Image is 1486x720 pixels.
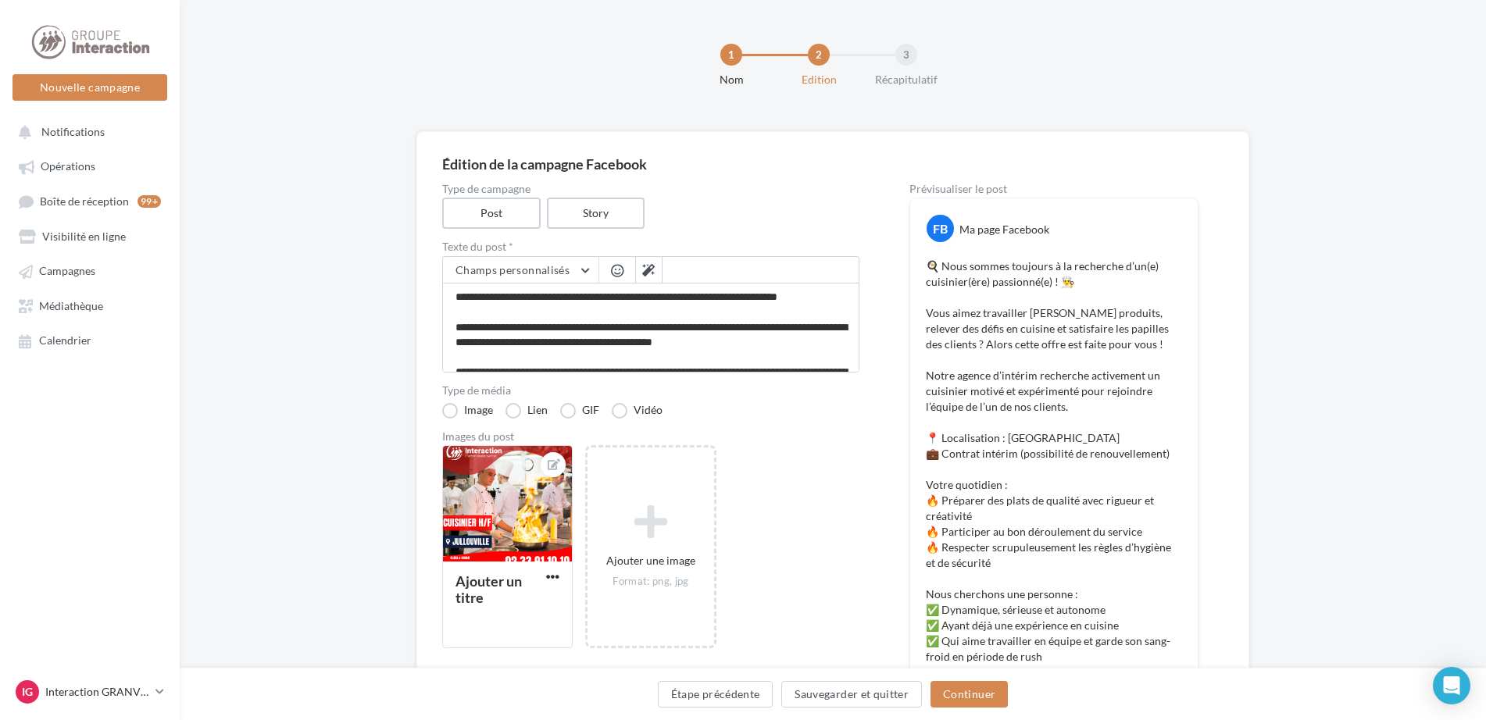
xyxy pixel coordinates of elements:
label: Lien [505,403,548,419]
label: Type de campagne [442,184,859,194]
button: Sauvegarder et quitter [781,681,922,708]
label: Post [442,198,541,229]
a: Calendrier [9,326,170,354]
span: Champs personnalisés [455,263,570,276]
p: Interaction GRANVILLE [45,684,149,700]
div: FB [927,215,954,242]
div: Images du post [442,431,859,442]
span: Notifications [41,125,105,138]
button: Étape précédente [658,681,773,708]
a: Médiathèque [9,291,170,319]
a: IG Interaction GRANVILLE [13,677,167,707]
span: Campagnes [39,265,95,278]
a: Opérations [9,151,170,180]
div: Ajouter un titre [455,572,522,606]
button: Notifications [9,117,164,145]
div: Nom [681,72,781,87]
label: Story [547,198,645,229]
span: Visibilité en ligne [42,230,126,243]
div: Récapitulatif [856,72,956,87]
span: Médiathèque [39,299,103,312]
div: 1 [720,44,742,66]
div: 3 [895,44,917,66]
label: Image [442,403,493,419]
span: Boîte de réception [40,194,129,208]
a: Visibilité en ligne [9,222,170,250]
div: Prévisualiser le post [909,184,1198,194]
label: Type de média [442,385,859,396]
span: Opérations [41,160,95,173]
button: Champs personnalisés [443,257,598,283]
button: Nouvelle campagne [13,74,167,101]
div: 2 [808,44,830,66]
a: Boîte de réception99+ [9,187,170,216]
label: GIF [560,403,599,419]
label: Vidéo [612,403,663,419]
a: Campagnes [9,256,170,284]
div: 99+ [138,195,161,208]
span: IG [22,684,33,700]
button: Continuer [931,681,1008,708]
label: Texte du post * [442,241,859,252]
div: Open Intercom Messenger [1433,667,1470,704]
div: Édition de la campagne Facebook [442,157,1223,171]
div: Edition [769,72,869,87]
span: Calendrier [39,334,91,348]
div: Ma page Facebook [959,222,1049,237]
